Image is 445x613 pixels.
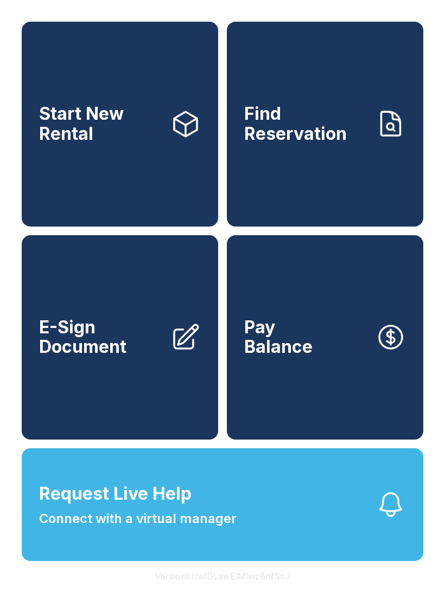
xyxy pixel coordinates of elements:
span: Find Reservation [244,104,367,144]
span: Request Live Help [39,481,192,507]
span: Connect with a virtual manager [39,509,237,528]
span: Pay Balance [244,318,313,357]
a: Find Reservation [227,22,423,227]
a: E-Sign Document [22,235,218,440]
a: Start New Rental [22,22,218,227]
button: VersionkrrefDLawElMlwz8nfSsJ [147,561,298,591]
button: Request Live HelpConnect with a virtual manager [22,448,423,561]
span: Start New Rental [39,104,162,144]
span: E-Sign Document [39,318,162,357]
button: PayBalance [227,235,423,440]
